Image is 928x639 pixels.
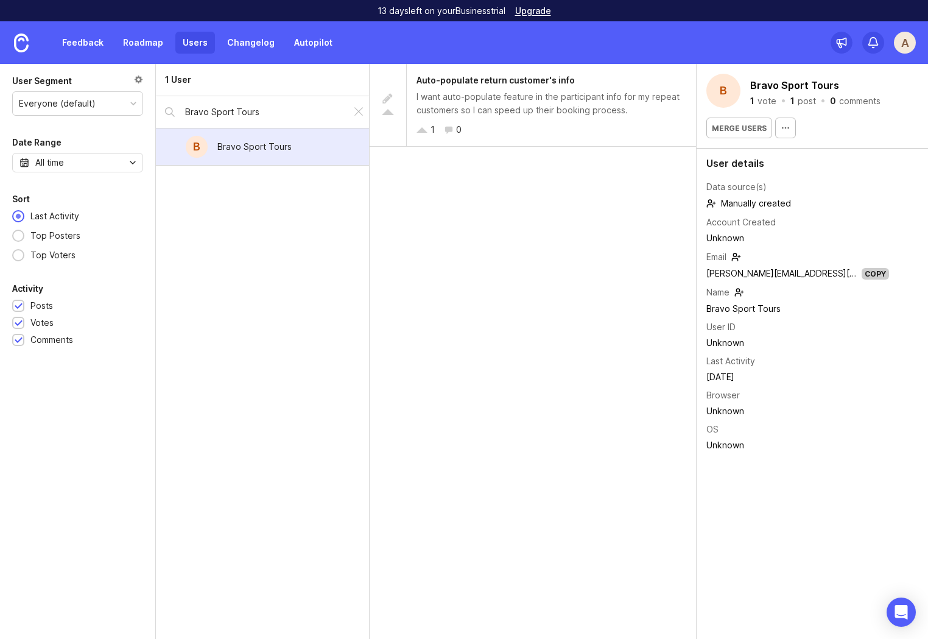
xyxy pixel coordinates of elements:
div: Activity [12,281,43,296]
div: comments [839,97,881,105]
div: All time [35,156,64,169]
div: Open Intercom Messenger [887,598,916,627]
div: User details [706,158,918,168]
div: Bravo Sport Tours [217,140,292,154]
div: 1 [431,123,435,136]
a: Roadmap [116,32,170,54]
a: Auto-populate return customer's infoI want auto-populate feature in the participant info for my r... [370,64,696,147]
div: B [706,74,740,108]
a: [PERSON_NAME][EMAIL_ADDRESS][DOMAIN_NAME] [706,268,913,278]
time: [DATE] [706,372,734,382]
span: Auto-populate return customer's info [417,75,575,85]
td: Unknown [706,437,889,453]
div: post [798,97,816,105]
div: · [780,97,787,105]
input: Search by name... [185,105,342,119]
div: Unknown [706,231,889,245]
a: Feedback [55,32,111,54]
a: Users [175,32,215,54]
div: Last Activity [24,210,85,223]
div: Everyone (default) [19,97,96,110]
div: Data source(s) [706,180,767,194]
td: Unknown [706,403,889,419]
div: 1 User [165,73,191,86]
button: Bravo Sport Tours [748,76,842,94]
div: I want auto-populate feature in the participant info for my repeat customers so I can speed up th... [417,90,686,117]
a: Autopilot [287,32,340,54]
div: Comments [30,333,73,347]
span: Merge users [712,124,767,133]
button: Merge users [706,118,772,138]
div: vote [758,97,776,105]
div: Top Posters [24,229,86,242]
div: 1 [790,97,795,105]
div: Last Activity [706,355,755,368]
div: B [186,136,208,158]
div: 1 [750,97,754,105]
div: Browser [706,389,740,402]
svg: toggle icon [123,158,142,168]
img: Canny Home [14,34,29,52]
span: Manually created [706,196,791,211]
div: Votes [30,316,54,330]
div: OS [706,423,719,436]
div: Top Voters [24,249,82,262]
div: Account Created [706,216,776,229]
a: Upgrade [515,7,551,15]
p: 13 days left on your Business trial [378,5,505,17]
button: A [894,32,916,54]
div: 0 [830,97,836,105]
div: User ID [706,320,736,334]
div: User Segment [12,74,72,88]
div: 0 [456,123,462,136]
div: Unknown [706,336,889,350]
div: · [820,97,826,105]
div: Copy [862,268,889,280]
td: Bravo Sport Tours [706,301,889,317]
div: Sort [12,192,30,207]
div: Date Range [12,135,62,150]
div: Name [706,286,729,299]
a: Changelog [220,32,282,54]
div: Posts [30,299,53,312]
div: Email [706,250,726,264]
